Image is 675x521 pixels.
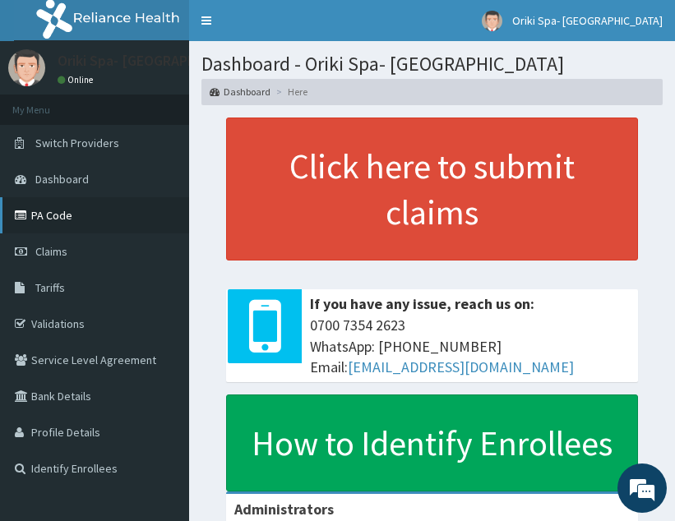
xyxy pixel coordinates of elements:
img: User Image [482,11,502,31]
span: Switch Providers [35,136,119,150]
a: [EMAIL_ADDRESS][DOMAIN_NAME] [348,357,574,376]
li: Here [272,85,307,99]
span: Tariffs [35,280,65,295]
span: Dashboard [35,172,89,187]
span: 0700 7354 2623 WhatsApp: [PHONE_NUMBER] Email: [310,315,630,378]
b: Administrators [234,500,334,519]
a: Online [58,74,97,85]
span: Claims [35,244,67,259]
p: Oriki Spa- [GEOGRAPHIC_DATA] [58,53,257,68]
b: If you have any issue, reach us on: [310,294,534,313]
img: User Image [8,49,45,86]
a: How to Identify Enrollees [226,394,638,491]
h1: Dashboard - Oriki Spa- [GEOGRAPHIC_DATA] [201,53,663,75]
a: Click here to submit claims [226,118,638,260]
a: Dashboard [210,85,270,99]
span: Oriki Spa- [GEOGRAPHIC_DATA] [512,13,663,28]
